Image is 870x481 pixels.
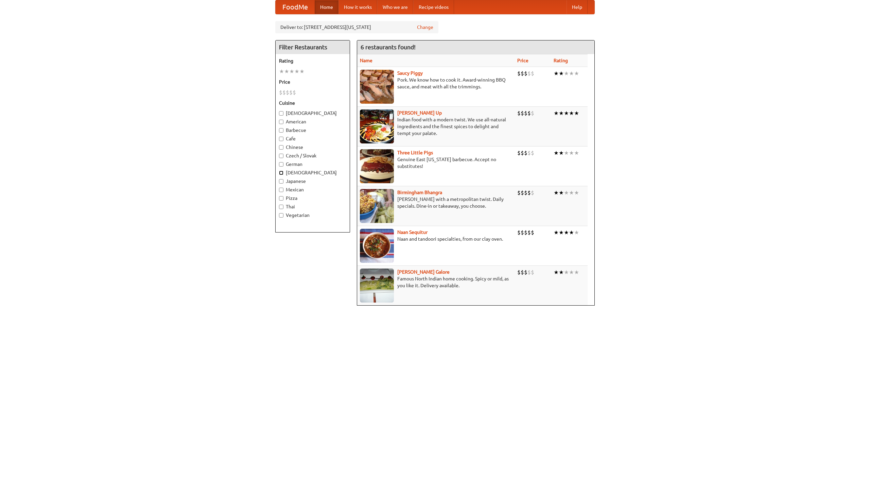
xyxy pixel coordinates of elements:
[279,195,346,202] label: Pizza
[564,229,569,236] li: ★
[279,213,283,218] input: Vegetarian
[531,149,534,157] li: $
[517,70,521,77] li: $
[279,120,283,124] input: American
[279,79,346,85] h5: Price
[294,68,299,75] li: ★
[517,189,521,196] li: $
[559,189,564,196] li: ★
[517,269,521,276] li: $
[279,145,283,150] input: Chinese
[397,190,442,195] a: Birmingham Bhangra
[315,0,338,14] a: Home
[279,100,346,106] h5: Cuisine
[360,149,394,183] img: littlepigs.jpg
[360,189,394,223] img: bhangra.jpg
[279,110,346,117] label: [DEMOGRAPHIC_DATA]
[361,44,416,50] ng-pluralize: 6 restaurants found!
[360,116,512,137] p: Indian food with a modern twist. We use all-natural ingredients and the finest spices to delight ...
[554,58,568,63] a: Rating
[360,156,512,170] p: Genuine East [US_STATE] barbecue. Accept no substitutes!
[527,189,531,196] li: $
[279,169,346,176] label: [DEMOGRAPHIC_DATA]
[279,205,283,209] input: Thai
[360,109,394,143] img: curryup.jpg
[521,229,524,236] li: $
[417,24,433,31] a: Change
[397,269,450,275] b: [PERSON_NAME] Galore
[569,149,574,157] li: ★
[569,229,574,236] li: ★
[524,109,527,117] li: $
[279,196,283,201] input: Pizza
[521,149,524,157] li: $
[279,128,283,133] input: Barbecue
[289,68,294,75] li: ★
[564,269,569,276] li: ★
[279,188,283,192] input: Mexican
[569,70,574,77] li: ★
[524,189,527,196] li: $
[527,229,531,236] li: $
[527,149,531,157] li: $
[284,68,289,75] li: ★
[524,70,527,77] li: $
[279,212,346,219] label: Vegetarian
[559,149,564,157] li: ★
[279,118,346,125] label: American
[554,189,559,196] li: ★
[527,70,531,77] li: $
[531,189,534,196] li: $
[559,109,564,117] li: ★
[524,229,527,236] li: $
[531,70,534,77] li: $
[559,269,564,276] li: ★
[279,89,282,96] li: $
[279,179,283,184] input: Japanese
[279,154,283,158] input: Czech / Slovak
[360,196,512,209] p: [PERSON_NAME] with a metropolitan twist. Daily specials. Dine-in or takeaway, you choose.
[527,109,531,117] li: $
[521,70,524,77] li: $
[531,109,534,117] li: $
[554,269,559,276] li: ★
[574,109,579,117] li: ★
[559,70,564,77] li: ★
[397,229,428,235] a: Naan Sequitur
[279,111,283,116] input: [DEMOGRAPHIC_DATA]
[569,109,574,117] li: ★
[279,152,346,159] label: Czech / Slovak
[524,149,527,157] li: $
[276,0,315,14] a: FoodMe
[279,203,346,210] label: Thai
[517,58,528,63] a: Price
[517,109,521,117] li: $
[574,269,579,276] li: ★
[279,144,346,151] label: Chinese
[282,89,286,96] li: $
[360,275,512,289] p: Famous North Indian home cooking. Spicy or mild, as you like it. Delivery available.
[517,149,521,157] li: $
[275,21,438,33] div: Deliver to: [STREET_ADDRESS][US_STATE]
[397,110,442,116] a: [PERSON_NAME] Up
[531,269,534,276] li: $
[299,68,304,75] li: ★
[360,76,512,90] p: Pork. We know how to cook it. Award-winning BBQ sauce, and meat with all the trimmings.
[279,186,346,193] label: Mexican
[554,149,559,157] li: ★
[279,135,346,142] label: Cafe
[279,178,346,185] label: Japanese
[360,58,372,63] a: Name
[574,189,579,196] li: ★
[279,171,283,175] input: [DEMOGRAPHIC_DATA]
[574,149,579,157] li: ★
[521,109,524,117] li: $
[564,70,569,77] li: ★
[564,109,569,117] li: ★
[564,149,569,157] li: ★
[360,269,394,303] img: currygalore.jpg
[360,229,394,263] img: naansequitur.jpg
[564,189,569,196] li: ★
